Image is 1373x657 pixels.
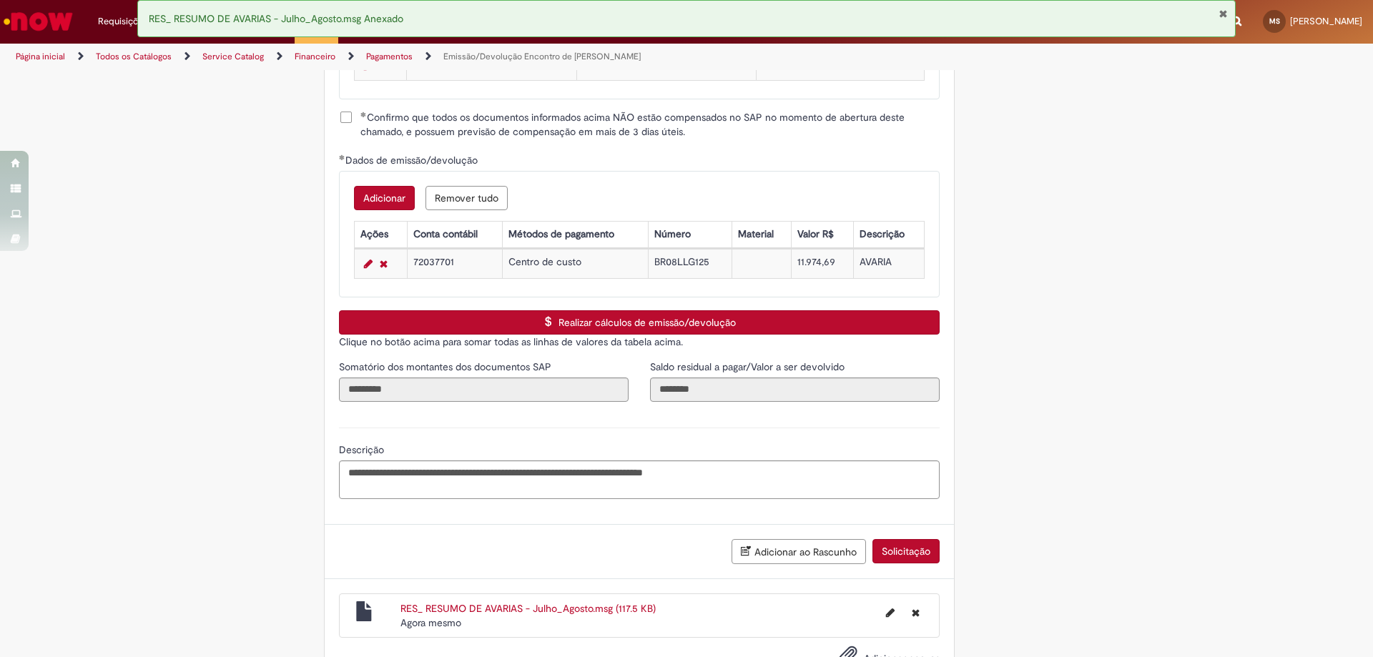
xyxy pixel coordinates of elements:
a: Remover linha 1 [376,255,391,272]
span: Obrigatório Preenchido [360,112,367,117]
span: RES_ RESUMO DE AVARIAS - Julho_Agosto.msg Anexado [149,12,403,25]
td: 11.974,69 [792,249,854,278]
a: Service Catalog [202,51,264,62]
button: Excluir RES_ RESUMO DE AVARIAS - Julho_Agosto.msg [903,601,928,624]
textarea: Descrição [339,460,940,499]
span: [PERSON_NAME] [1290,15,1362,27]
a: Página inicial [16,51,65,62]
button: Solicitação [872,539,940,563]
a: Pagamentos [366,51,413,62]
label: Somente leitura - Somatório dos montantes dos documentos SAP [339,360,554,374]
button: Realizar cálculos de emissão/devolução [339,310,940,335]
img: ServiceNow [1,7,75,36]
span: Obrigatório Preenchido [339,154,345,160]
span: MS [1269,16,1280,26]
td: Centro de custo [502,249,649,278]
th: Material [732,221,791,247]
td: AVARIA [853,249,924,278]
th: Conta contábil [408,221,503,247]
ul: Trilhas de página [11,44,905,70]
span: Dados de emissão/devolução [345,154,481,167]
th: Descrição [853,221,924,247]
th: Valor R$ [792,221,854,247]
td: BR08LLG125 [649,249,732,278]
span: Requisições [98,14,148,29]
th: Número [649,221,732,247]
span: Somente leitura - Somatório dos montantes dos documentos SAP [339,360,554,373]
button: Add a row for Dados de emissão/devolução [354,186,415,210]
a: Financeiro [295,51,335,62]
th: Métodos de pagamento [502,221,649,247]
label: Somente leitura - Saldo residual a pagar/Valor a ser devolvido [650,360,847,374]
input: Saldo residual a pagar/Valor a ser devolvido [650,377,940,402]
button: Remove all rows for Dados de emissão/devolução [425,186,508,210]
time: 28/08/2025 16:07:13 [400,616,461,629]
span: Agora mesmo [400,616,461,629]
span: Confirmo que todos os documentos informados acima NÃO estão compensados no SAP no momento de aber... [360,110,940,139]
button: Fechar Notificação [1219,8,1228,19]
th: Ações [354,221,407,247]
a: Todos os Catálogos [96,51,172,62]
input: Somatório dos montantes dos documentos SAP [339,377,629,402]
a: RES_ RESUMO DE AVARIAS - Julho_Agosto.msg (117.5 KB) [400,602,656,615]
span: Somente leitura - Saldo residual a pagar/Valor a ser devolvido [650,360,847,373]
a: Emissão/Devolução Encontro de [PERSON_NAME] [443,51,641,62]
button: Editar nome de arquivo RES_ RESUMO DE AVARIAS - Julho_Agosto.msg [877,601,903,624]
p: Clique no botão acima para somar todas as linhas de valores da tabela acima. [339,335,940,349]
td: 72037701 [408,249,503,278]
a: Editar Linha 1 [360,255,376,272]
button: Adicionar ao Rascunho [732,539,866,564]
span: Descrição [339,443,387,456]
